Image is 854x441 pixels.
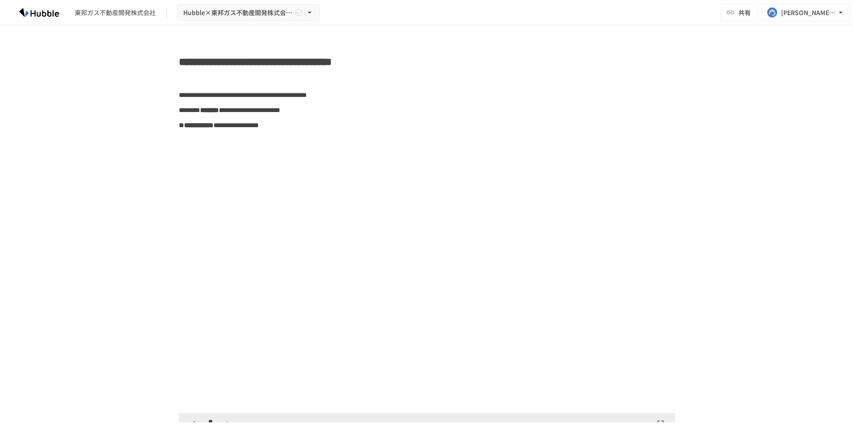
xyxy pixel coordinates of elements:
span: Hubble×東邦ガス不動産開発株式会社様_オンボーディングプロジェクト [183,7,293,18]
span: 共有 [738,8,751,17]
div: [PERSON_NAME][EMAIL_ADDRESS][DOMAIN_NAME] [781,7,836,18]
img: HzDRNkGCf7KYO4GfwKnzITak6oVsp5RHeZBEM1dQFiQ [11,5,68,20]
div: 東邦ガス不動産開発株式会社 [75,8,156,17]
button: [PERSON_NAME][EMAIL_ADDRESS][DOMAIN_NAME] [761,4,850,21]
button: 共有 [721,4,758,21]
button: Hubble×東邦ガス不動産開発株式会社様_オンボーディングプロジェクト [177,4,320,21]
